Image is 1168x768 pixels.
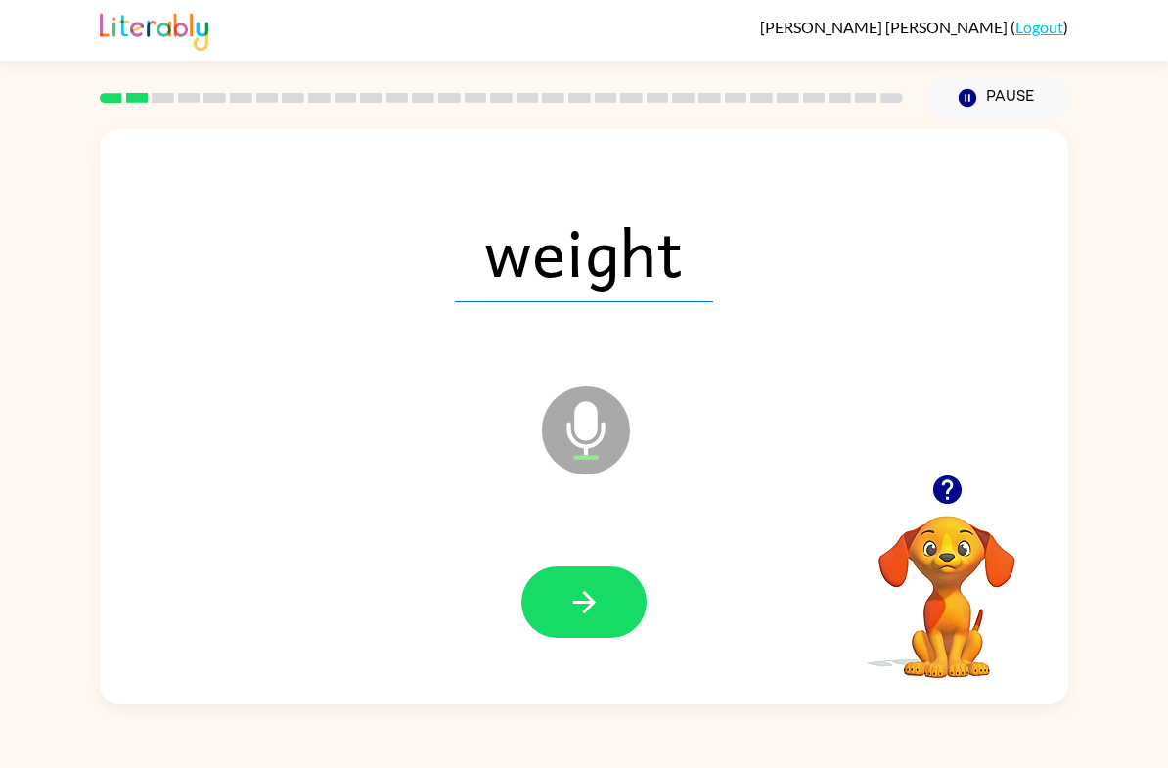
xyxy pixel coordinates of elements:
[1015,18,1063,36] a: Logout
[760,18,1011,36] span: [PERSON_NAME] [PERSON_NAME]
[760,18,1068,36] div: ( )
[100,8,208,51] img: Literably
[455,201,713,302] span: weight
[926,75,1068,120] button: Pause
[849,485,1045,681] video: Your browser must support playing .mp4 files to use Literably. Please try using another browser.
